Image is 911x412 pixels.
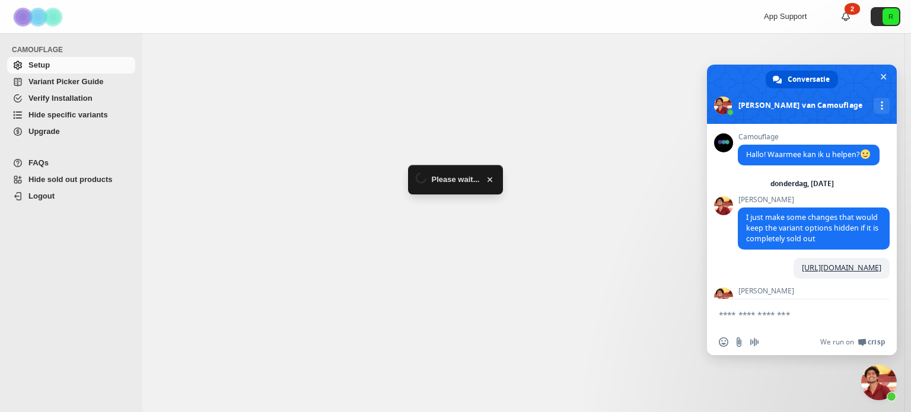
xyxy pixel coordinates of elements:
span: Camouflage [738,133,880,141]
a: Upgrade [7,123,135,140]
div: donderdag, [DATE] [770,180,834,187]
span: [PERSON_NAME] [738,287,890,295]
span: I just make some changes that would keep the variant options hidden if it is completely sold out [746,212,878,244]
span: [PERSON_NAME] [738,196,890,204]
div: 2 [845,3,860,15]
text: R [888,13,893,20]
span: We run on [820,337,854,347]
span: Upgrade [28,127,60,136]
span: Avatar with initials R [883,8,899,25]
textarea: Typ een bericht... [719,309,859,320]
a: We run onCrisp [820,337,885,347]
div: Chat sluiten [861,365,897,400]
span: Hide specific variants [28,110,108,119]
span: Conversatie [788,71,830,88]
span: Logout [28,191,55,200]
a: 2 [840,11,852,23]
a: FAQs [7,155,135,171]
span: Setup [28,60,50,69]
span: CAMOUFLAGE [12,45,136,55]
span: FAQs [28,158,49,167]
span: Audiobericht opnemen [750,337,759,347]
span: Crisp [868,337,885,347]
button: Avatar with initials R [871,7,900,26]
span: Chat sluiten [877,71,890,83]
a: Verify Installation [7,90,135,107]
span: Stuur een bestand [734,337,744,347]
span: Variant Picker Guide [28,77,103,86]
a: Variant Picker Guide [7,74,135,90]
div: Meer kanalen [874,98,890,114]
a: Hide specific variants [7,107,135,123]
div: Conversatie [766,71,838,88]
span: Hide sold out products [28,175,113,184]
span: Emoji invoegen [719,337,728,347]
a: Setup [7,57,135,74]
a: [URL][DOMAIN_NAME] [802,263,881,273]
span: Please wait... [432,174,480,186]
a: Hide sold out products [7,171,135,188]
span: Verify Installation [28,94,93,103]
a: Logout [7,188,135,205]
span: App Support [764,12,807,21]
span: Hallo! Waarmee kan ik u helpen? [746,149,871,159]
img: Camouflage [9,1,69,33]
